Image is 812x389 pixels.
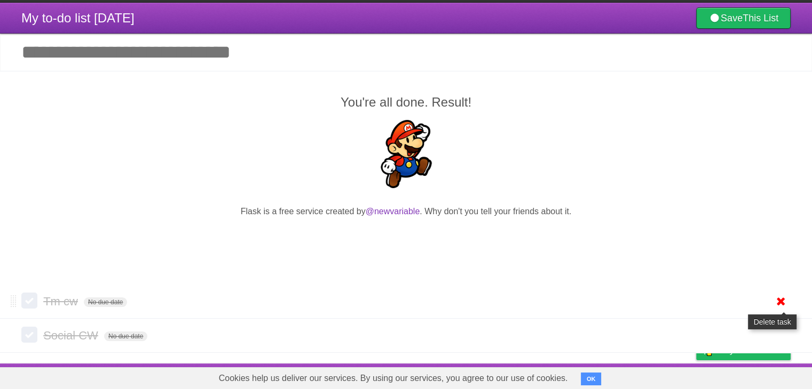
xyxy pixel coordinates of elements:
[21,205,791,218] p: Flask is a free service created by . Why don't you tell your friends about it.
[372,120,440,188] img: Super Mario
[682,366,710,386] a: Privacy
[21,93,791,112] h2: You're all done. Result!
[21,327,37,343] label: Done
[387,231,425,246] iframe: X Post Button
[723,366,791,386] a: Suggest a feature
[581,372,602,385] button: OK
[589,366,633,386] a: Developers
[84,297,127,307] span: No due date
[719,341,785,360] span: Buy me a coffee
[104,331,147,341] span: No due date
[366,207,420,216] a: @newvariable
[21,11,135,25] span: My to-do list [DATE]
[743,13,778,23] b: This List
[43,329,101,342] span: Social CW
[646,366,669,386] a: Terms
[208,368,579,389] span: Cookies help us deliver our services. By using our services, you agree to our use of cookies.
[43,295,81,308] span: Tm cw
[696,7,791,29] a: SaveThis List
[554,366,577,386] a: About
[21,293,37,309] label: Done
